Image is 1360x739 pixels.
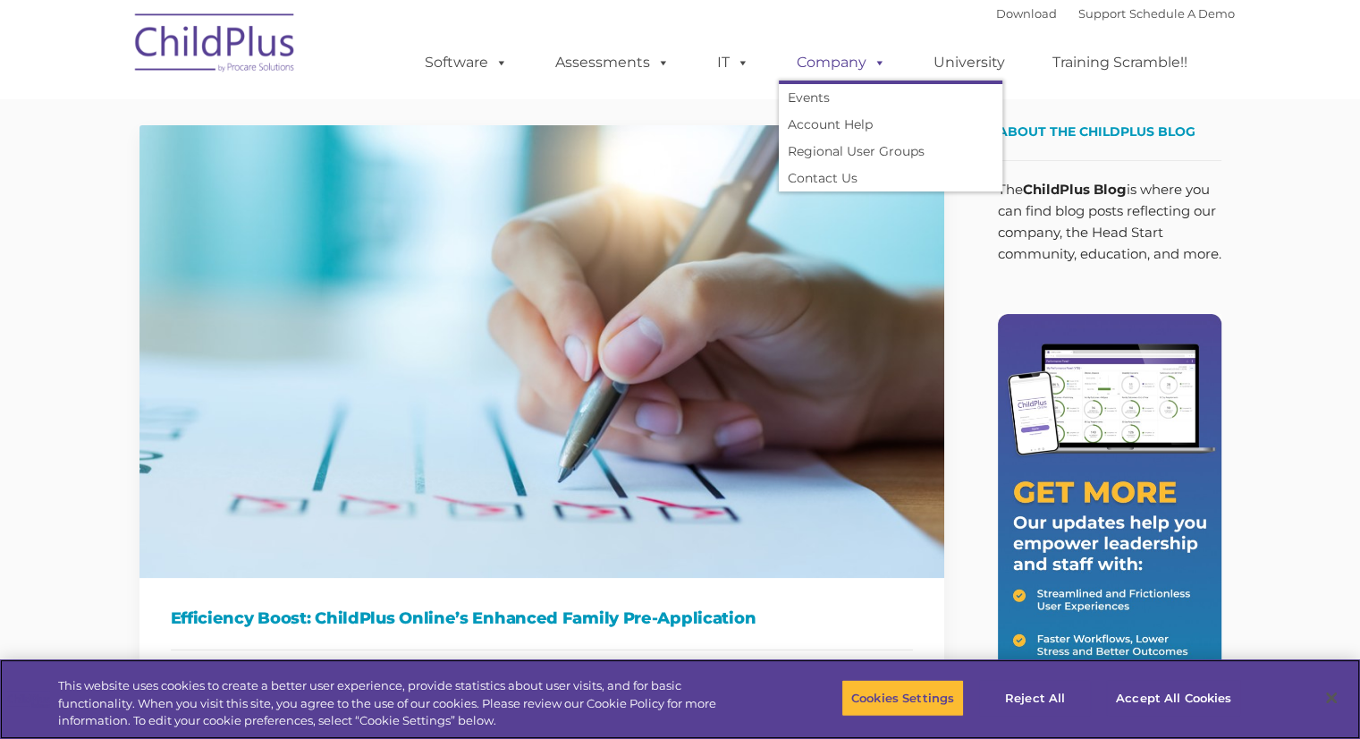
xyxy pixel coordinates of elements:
button: Accept All Cookies [1106,679,1241,717]
a: Support [1078,6,1126,21]
a: Events [779,84,1002,111]
p: The is where you can find blog posts reflecting our company, the Head Start community, education,... [998,179,1221,265]
a: Account Help [779,111,1002,138]
button: Reject All [979,679,1091,717]
img: ChildPlus by Procare Solutions [126,1,305,90]
a: Assessments [537,45,688,81]
a: Download [996,6,1057,21]
strong: ChildPlus Blog [1023,181,1127,198]
img: Efficiency Boost: ChildPlus Online's Enhanced Family Pre-Application Process - Streamlining Appli... [139,125,944,578]
a: Software [407,45,526,81]
a: Schedule A Demo [1129,6,1235,21]
button: Cookies Settings [841,679,964,717]
a: Company [779,45,904,81]
a: Training Scramble!! [1035,45,1205,81]
a: Contact Us [779,165,1002,191]
font: | [996,6,1235,21]
h1: Efficiency Boost: ChildPlus Online’s Enhanced Family Pre-Application [171,605,913,632]
a: IT [699,45,767,81]
button: Close [1312,678,1351,718]
a: University [916,45,1023,81]
span: About the ChildPlus Blog [998,123,1195,140]
div: This website uses cookies to create a better user experience, provide statistics about user visit... [58,677,748,730]
a: Regional User Groups [779,138,1002,165]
